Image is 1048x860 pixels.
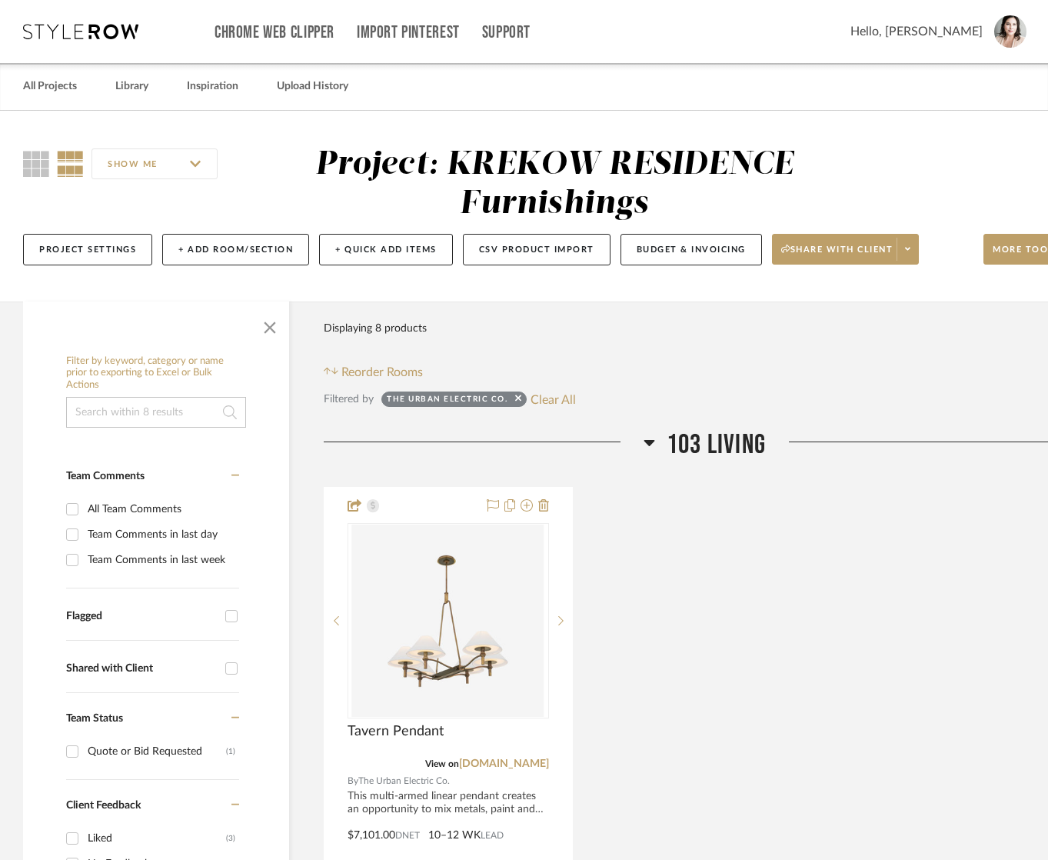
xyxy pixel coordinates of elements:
[459,758,549,769] a: [DOMAIN_NAME]
[387,394,507,409] div: The Urban Electric Co.
[66,713,123,724] span: Team Status
[66,662,218,675] div: Shared with Client
[425,759,459,768] span: View on
[324,391,374,408] div: Filtered by
[215,26,334,39] a: Chrome Web Clipper
[463,234,611,265] button: CSV Product Import
[620,234,762,265] button: Budget & Invoicing
[324,363,423,382] button: Reorder Rooms
[187,76,238,97] a: Inspiration
[88,826,226,851] div: Liked
[358,774,450,788] span: The Urban Electric Co.
[348,524,548,718] div: 0
[226,739,235,764] div: (1)
[277,76,348,97] a: Upload History
[66,610,218,623] div: Flagged
[162,234,309,265] button: + Add Room/Section
[115,76,148,97] a: Library
[531,389,576,409] button: Clear All
[23,76,77,97] a: All Projects
[850,22,983,41] span: Hello, [PERSON_NAME]
[88,497,235,522] div: All Team Comments
[226,826,235,851] div: (3)
[66,397,246,428] input: Search within 8 results
[994,15,1026,48] img: avatar
[352,525,544,717] img: Tavern Pendant
[324,313,427,344] div: Displaying 8 products
[667,428,766,462] span: 103 LIVING
[357,26,460,39] a: Import Pinterest
[319,234,453,265] button: + Quick Add Items
[348,723,444,740] span: Tavern Pendant
[66,355,246,392] h6: Filter by keyword, category or name prior to exporting to Excel or Bulk Actions
[255,309,285,340] button: Close
[348,774,358,788] span: By
[781,244,893,267] span: Share with client
[482,26,531,39] a: Support
[23,234,152,265] button: Project Settings
[88,739,226,764] div: Quote or Bid Requested
[66,800,141,811] span: Client Feedback
[66,471,145,482] span: Team Comments
[315,148,794,220] div: Project: KREKOW RESIDENCE Furnishings
[88,548,235,572] div: Team Comments in last week
[772,234,920,265] button: Share with client
[88,522,235,547] div: Team Comments in last day
[341,363,423,382] span: Reorder Rooms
